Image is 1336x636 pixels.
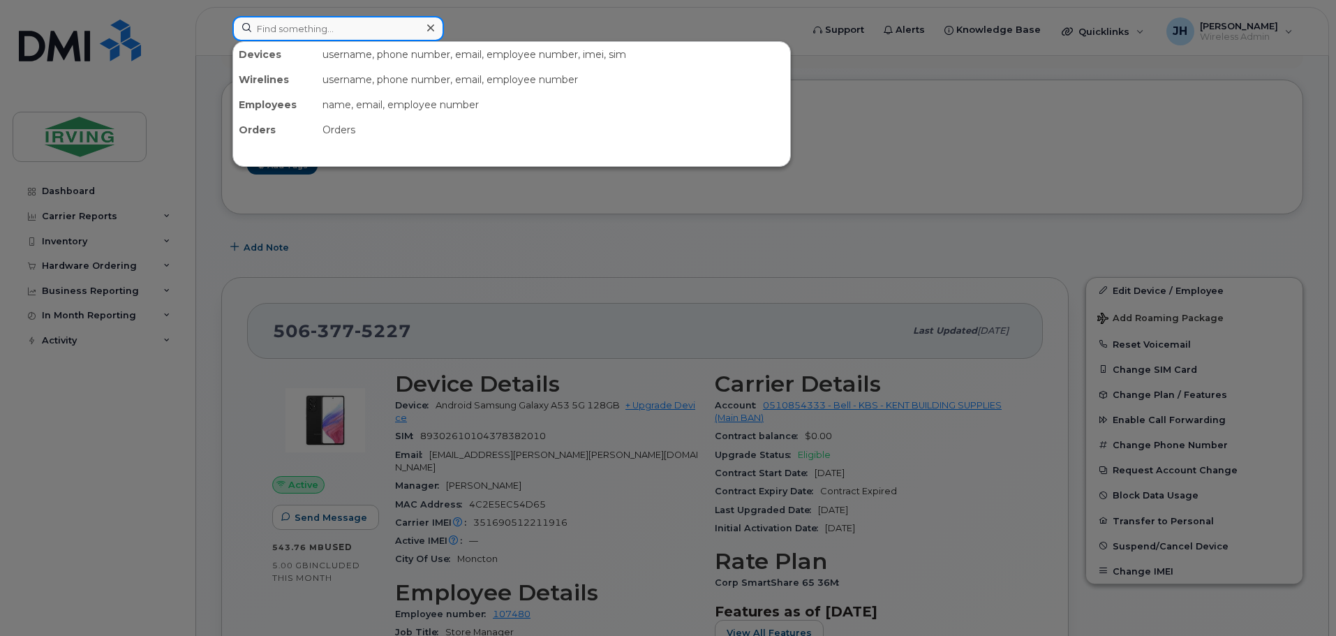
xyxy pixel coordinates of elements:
div: Employees [233,92,317,117]
div: name, email, employee number [317,92,790,117]
div: Orders [317,117,790,142]
input: Find something... [232,16,444,41]
div: username, phone number, email, employee number [317,67,790,92]
div: Orders [233,117,317,142]
div: Devices [233,42,317,67]
div: Wirelines [233,67,317,92]
div: username, phone number, email, employee number, imei, sim [317,42,790,67]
